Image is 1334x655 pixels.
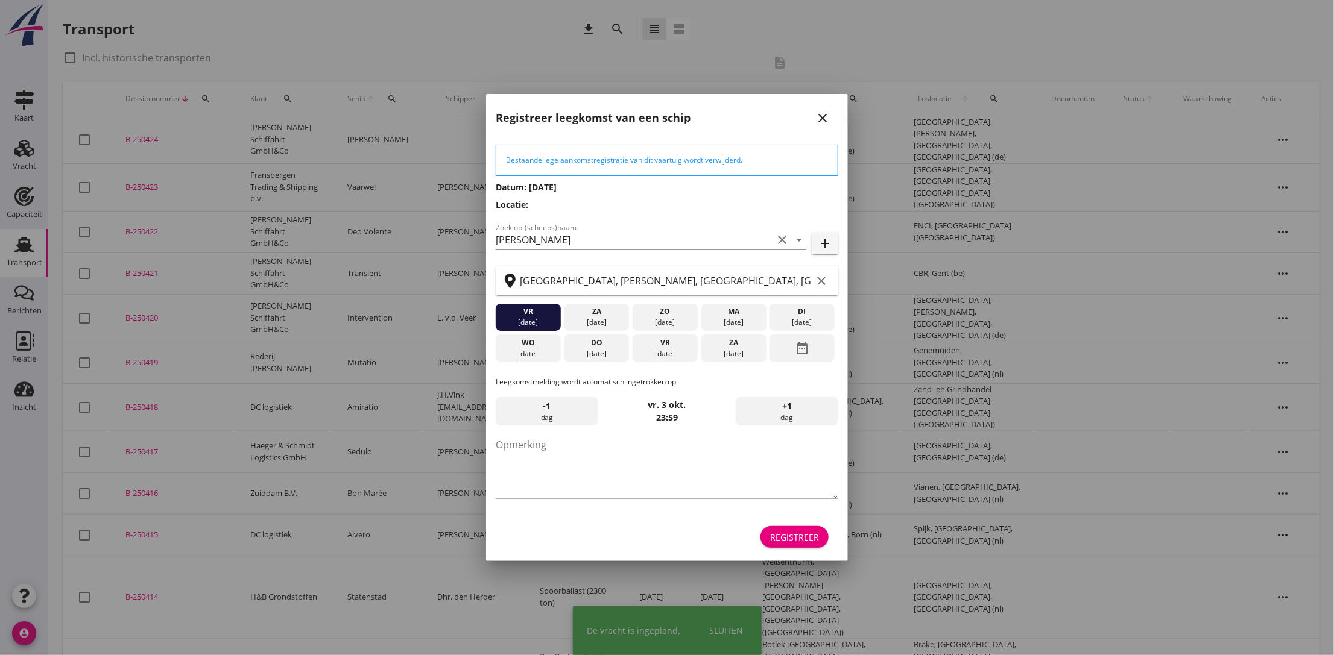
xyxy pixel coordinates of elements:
textarea: Opmerking [496,435,838,498]
div: Bestaande lege aankomstregistratie van dit vaartuig wordt verwijderd. [506,155,828,166]
span: -1 [543,400,551,413]
i: clear [814,274,829,288]
div: [DATE] [499,317,558,328]
div: [DATE] [499,348,558,359]
p: Leegkomstmelding wordt automatisch ingetrokken op: [496,377,838,387]
div: dag [736,397,838,426]
div: [DATE] [567,317,626,328]
div: [DATE] [704,317,763,328]
strong: 23:59 [656,412,678,423]
div: za [567,306,626,317]
div: vr [499,306,558,317]
div: [DATE] [636,317,695,328]
input: Zoek op (scheeps)naam [496,230,773,249]
h3: Datum: [DATE] [496,181,838,193]
div: wo [499,337,558,348]
h2: Registreer leegkomst van een schip [496,110,691,126]
div: [DATE] [636,348,695,359]
div: [DATE] [567,348,626,359]
i: arrow_drop_down [792,233,806,247]
input: Zoek op terminal of plaats [520,271,812,290]
div: di [773,306,832,317]
i: close [815,111,830,125]
i: date_range [795,337,809,359]
span: +1 [782,400,792,413]
div: ma [704,306,763,317]
div: [DATE] [704,348,763,359]
div: za [704,337,763,348]
div: [DATE] [773,317,832,328]
div: dag [496,397,598,426]
div: Registreer [770,531,819,544]
button: Registreer [760,526,829,548]
i: clear [775,233,789,247]
i: add [818,236,832,251]
h3: Locatie: [496,198,838,211]
div: do [567,337,626,348]
div: zo [636,306,695,317]
strong: vr. 3 okt. [648,399,686,410]
div: vr [636,337,695,348]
